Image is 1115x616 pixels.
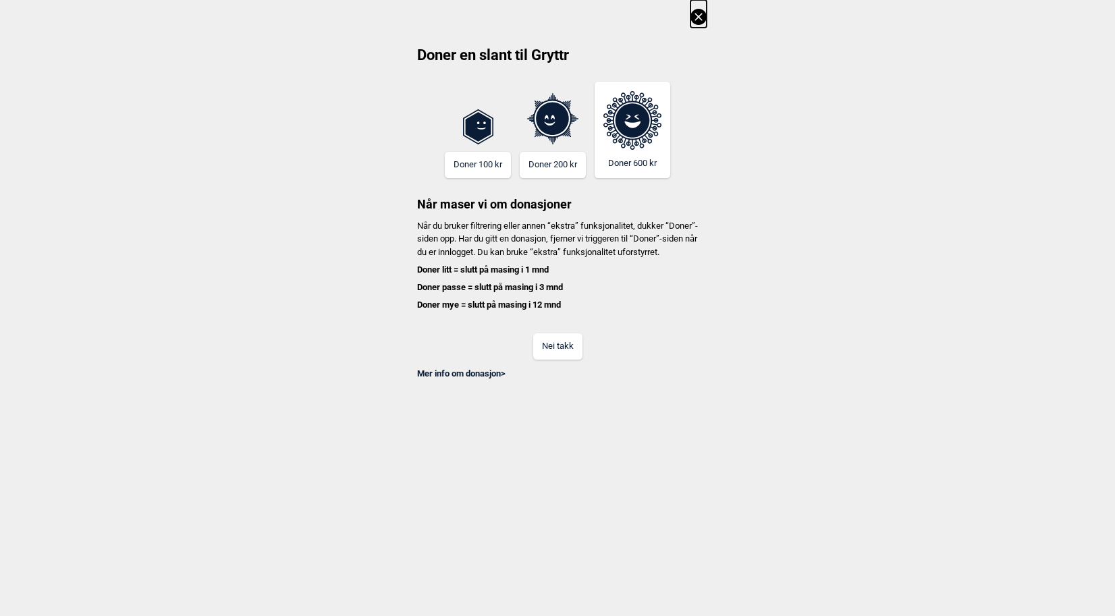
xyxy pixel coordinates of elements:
[408,219,707,312] p: Når du bruker filtrering eller annen “ekstra” funksjonalitet, dukker “Doner”-siden opp. Har du gi...
[417,368,506,379] a: Mer info om donasjon>
[595,82,670,178] button: Doner 600 kr
[417,300,561,310] b: Doner mye = slutt på masing i 12 mnd
[417,282,563,292] b: Doner passe = slutt på masing i 3 mnd
[520,152,586,178] button: Doner 200 kr
[408,178,707,213] h3: Når maser vi om donasjoner
[408,45,707,75] h2: Doner en slant til Gryttr
[417,264,549,275] b: Doner litt = slutt på masing i 1 mnd
[445,152,511,178] button: Doner 100 kr
[533,333,582,360] button: Nei takk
